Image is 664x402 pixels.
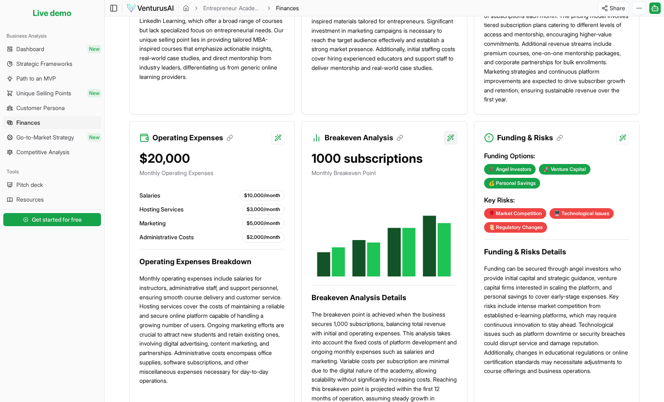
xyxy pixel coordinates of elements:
span: Administrative Costs [139,233,194,241]
div: Tools [3,165,101,178]
h3: Operating Expenses Breakdown [139,256,285,267]
p: Funding can be secured through angel investors who provide initial capital and strategic guidance... [484,264,629,376]
a: Customer Persona [3,101,101,115]
span: New [87,133,101,141]
span: Dashboard [16,45,44,53]
div: 📜 Regulatory Changes [484,222,547,233]
div: Business Analysis [3,29,101,43]
a: Entrepreneur Academy [203,4,262,12]
button: Share [598,2,629,15]
a: Pitch deck [3,178,101,191]
div: 🦸‍♂️ Angel Investors [484,164,536,175]
span: Get started for free [32,216,82,224]
div: 🖥️ Technological Issues [550,208,614,219]
h3: Breakeven Analysis [325,132,403,144]
nav: breadcrumb [183,4,299,12]
img: logo [126,3,174,13]
span: Finances [276,4,299,11]
h3: Funding Options: [484,151,629,161]
p: Monthly Breakeven Point [312,169,457,177]
span: Customer Persona [16,104,65,112]
div: $5,000/month [242,218,285,229]
span: Path to an MVP [16,74,56,83]
a: DashboardNew [3,43,101,56]
div: $2,000/month [242,232,285,243]
a: Path to an MVP [3,72,101,85]
span: Share [610,4,625,12]
div: 💰 Personal Savings [484,178,540,189]
span: Unique Selling Points [16,89,71,97]
div: $10,000/month [240,190,285,201]
div: 🥊 Market Competition [484,208,546,219]
div: $20,000 [139,151,285,166]
span: Strategic Frameworks [16,60,72,68]
a: Resources [3,193,101,206]
span: Finances [276,4,299,12]
p: Monthly operating expenses include salaries for instructors, administrative staff, and support pe... [139,274,285,386]
a: Go-to-Market StrategyNew [3,131,101,144]
span: Hosting Services [139,205,184,213]
span: Competitive Analysis [16,148,70,156]
span: Pitch deck [16,181,43,189]
span: Marketing [139,219,166,227]
h3: Funding & Risks [497,132,563,144]
span: Finances [16,119,40,127]
div: 1000 subscriptions [312,151,457,166]
h3: Breakeven Analysis Details [312,292,457,303]
span: Salaries [139,191,160,200]
h3: Operating Expenses [153,132,233,144]
div: 🚀 Venture Capital [539,164,590,175]
span: New [87,89,101,97]
div: $3,000/month [242,204,285,215]
p: Monthly Operating Expenses [139,169,285,177]
a: Unique Selling PointsNew [3,87,101,100]
h3: Key Risks: [484,195,629,205]
h3: Funding & Risks Details [484,246,629,258]
span: Resources [16,195,44,204]
a: Finances [3,116,101,129]
a: Strategic Frameworks [3,57,101,70]
a: Get started for free [3,211,101,228]
span: Go-to-Market Strategy [16,133,74,141]
a: Competitive Analysis [3,146,101,159]
button: Get started for free [3,213,101,226]
span: New [87,45,101,53]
